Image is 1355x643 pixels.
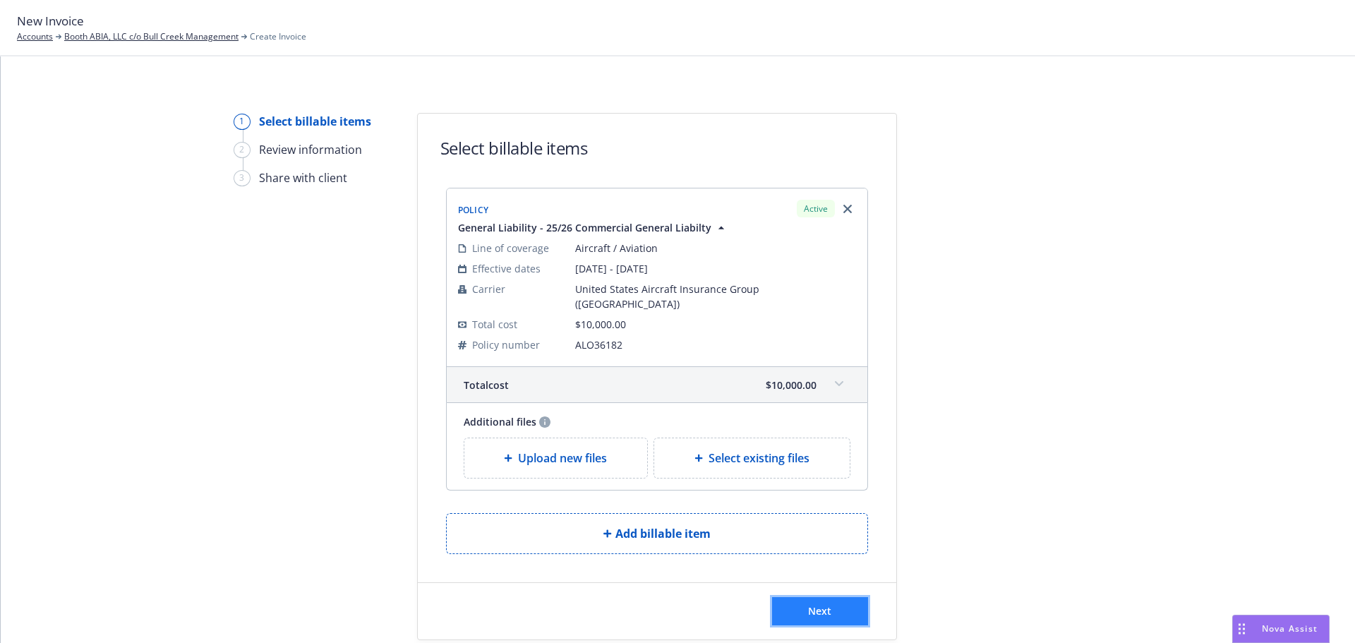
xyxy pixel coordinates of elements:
[797,200,835,217] div: Active
[17,30,53,43] a: Accounts
[440,136,588,160] h1: Select billable items
[234,114,251,130] div: 1
[259,141,362,158] div: Review information
[709,450,809,467] span: Select existing files
[447,367,867,402] div: Totalcost$10,000.00
[575,241,856,256] span: Aircraft / Aviation
[1233,615,1251,642] div: Drag to move
[259,169,347,186] div: Share with client
[446,513,868,554] button: Add billable item
[575,337,856,352] span: ALO36182
[808,604,831,618] span: Next
[464,378,509,392] span: Total cost
[575,282,856,311] span: United States Aircraft Insurance Group ([GEOGRAPHIC_DATA])
[234,170,251,186] div: 3
[472,337,540,352] span: Policy number
[839,200,856,217] a: Remove browser
[575,261,856,276] span: [DATE] - [DATE]
[1232,615,1330,643] button: Nova Assist
[766,378,817,392] span: $10,000.00
[234,142,251,158] div: 2
[458,220,711,235] span: General Liability - 25/26 Commercial General Liabilty
[464,414,536,429] span: Additional files
[458,220,728,235] button: General Liability - 25/26 Commercial General Liabilty
[472,317,517,332] span: Total cost
[64,30,239,43] a: Booth ABIA, LLC c/o Bull Creek Management
[17,12,84,30] span: New Invoice
[518,450,607,467] span: Upload new files
[575,318,626,331] span: $10,000.00
[464,438,649,479] div: Upload new files
[250,30,306,43] span: Create Invoice
[615,525,711,542] span: Add billable item
[654,438,850,479] div: Select existing files
[1262,623,1318,635] span: Nova Assist
[259,113,371,130] div: Select billable items
[772,597,868,625] button: Next
[472,282,505,296] span: Carrier
[472,241,549,256] span: Line of coverage
[458,204,489,216] span: Policy
[472,261,541,276] span: Effective dates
